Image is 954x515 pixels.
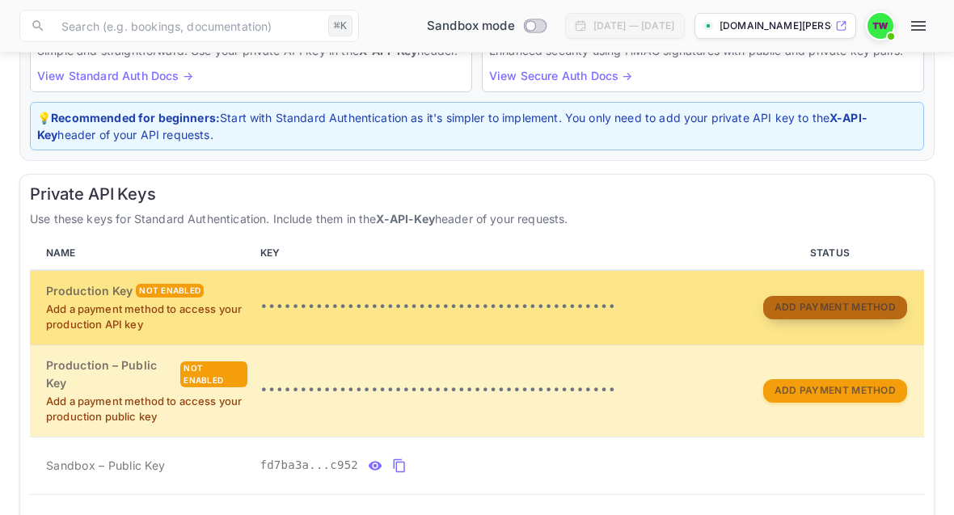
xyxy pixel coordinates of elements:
span: Sandbox mode [427,17,515,36]
p: 💡 Start with Standard Authentication as it's simpler to implement. You only need to add your priv... [37,109,917,143]
span: Sandbox – Public Key [46,457,165,474]
strong: Recommended for beginners: [51,111,220,125]
a: View Standard Auth Docs → [37,69,193,82]
div: Not enabled [180,361,247,387]
th: NAME [30,237,254,270]
strong: X-API-Key [37,111,867,141]
h6: Production Key [46,282,133,300]
input: Search (e.g. bookings, documentation) [52,10,322,42]
div: [DATE] — [DATE] [593,19,674,33]
p: ••••••••••••••••••••••••••••••••••••••••••••• [260,381,739,400]
div: ⌘K [328,15,352,36]
div: Not enabled [136,284,204,298]
strong: X-API-Key [376,212,434,226]
strong: X-API-Key [359,44,417,57]
a: Add Payment Method [763,299,907,313]
a: Add Payment Method [763,382,907,396]
th: STATUS [745,237,924,270]
p: [DOMAIN_NAME][PERSON_NAME]... [720,19,832,33]
h6: Production – Public Key [46,357,177,392]
h6: Private API Keys [30,184,924,204]
p: Add a payment method to access your production public key [46,394,247,425]
p: Use these keys for Standard Authentication. Include them in the header of your requests. [30,210,924,227]
button: Add Payment Method [763,296,907,319]
p: ••••••••••••••••••••••••••••••••••••••••••••• [260,298,739,317]
div: Switch to Production mode [420,17,552,36]
img: Tse Ping Wong [867,13,893,39]
span: fd7ba3a...c952 [260,457,359,474]
p: Add a payment method to access your production API key [46,302,247,333]
a: View Secure Auth Docs → [489,69,632,82]
th: KEY [254,237,745,270]
button: Add Payment Method [763,379,907,403]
